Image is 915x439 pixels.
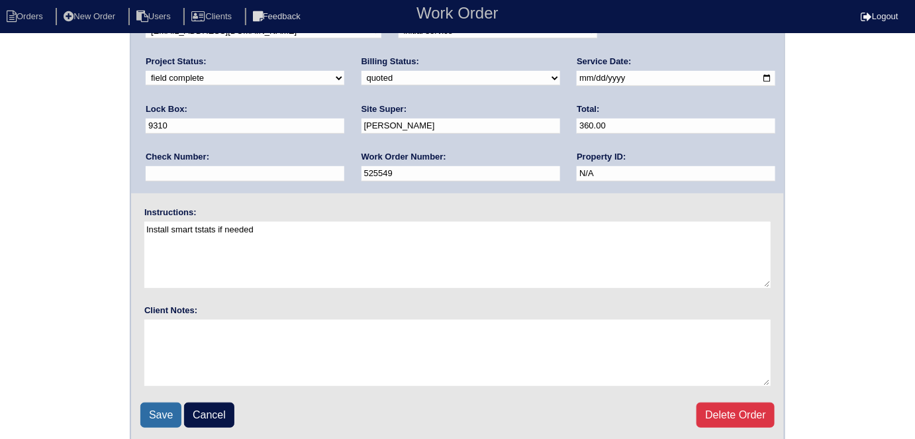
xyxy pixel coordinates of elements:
[144,305,197,317] label: Client Notes:
[146,151,209,163] label: Check Number:
[361,103,407,115] label: Site Super:
[861,11,898,21] a: Logout
[183,11,242,21] a: Clients
[56,8,126,26] li: New Order
[361,151,446,163] label: Work Order Number:
[697,403,775,428] a: Delete Order
[144,222,771,288] textarea: Install smart tstats if needed
[146,56,207,68] label: Project Status:
[577,151,626,163] label: Property ID:
[361,56,419,68] label: Billing Status:
[140,403,181,428] input: Save
[56,11,126,21] a: New Order
[577,56,631,68] label: Service Date:
[146,103,187,115] label: Lock Box:
[577,103,599,115] label: Total:
[183,8,242,26] li: Clients
[245,8,311,26] li: Feedback
[128,8,181,26] li: Users
[128,11,181,21] a: Users
[184,403,234,428] a: Cancel
[144,207,197,219] label: Instructions:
